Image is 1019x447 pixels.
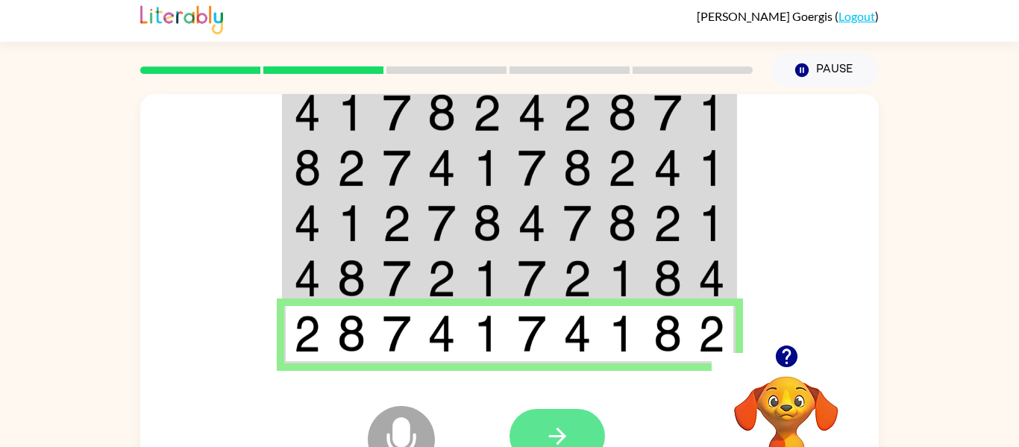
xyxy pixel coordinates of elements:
img: 8 [608,94,636,131]
img: 1 [608,260,636,297]
img: 2 [698,315,725,352]
img: 2 [383,204,411,242]
img: 4 [518,204,546,242]
img: 7 [383,149,411,187]
img: 2 [473,94,501,131]
img: 8 [337,315,366,352]
img: 1 [698,149,725,187]
img: 1 [337,94,366,131]
img: 8 [653,260,682,297]
img: 4 [294,260,321,297]
img: 4 [427,315,456,352]
img: 8 [294,149,321,187]
img: Literably [140,1,223,34]
img: 2 [563,260,592,297]
img: 2 [337,149,366,187]
img: 1 [473,260,501,297]
img: 7 [518,260,546,297]
img: 4 [294,204,321,242]
img: 7 [383,94,411,131]
img: 8 [473,204,501,242]
img: 2 [294,315,321,352]
img: 2 [427,260,456,297]
img: 8 [653,315,682,352]
img: 4 [653,149,682,187]
button: Pause [771,53,879,87]
a: Logout [838,9,875,23]
img: 8 [563,149,592,187]
img: 4 [563,315,592,352]
img: 4 [294,94,321,131]
img: 8 [427,94,456,131]
img: 4 [427,149,456,187]
img: 1 [698,94,725,131]
img: 7 [653,94,682,131]
img: 7 [518,315,546,352]
img: 2 [653,204,682,242]
img: 1 [608,315,636,352]
img: 4 [698,260,725,297]
img: 7 [518,149,546,187]
img: 2 [563,94,592,131]
img: 7 [563,204,592,242]
img: 4 [518,94,546,131]
div: ( ) [697,9,879,23]
img: 1 [698,204,725,242]
img: 8 [608,204,636,242]
img: 8 [337,260,366,297]
img: 1 [473,149,501,187]
img: 7 [383,315,411,352]
img: 7 [427,204,456,242]
img: 1 [337,204,366,242]
img: 7 [383,260,411,297]
img: 1 [473,315,501,352]
span: [PERSON_NAME] Goergis [697,9,835,23]
img: 2 [608,149,636,187]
